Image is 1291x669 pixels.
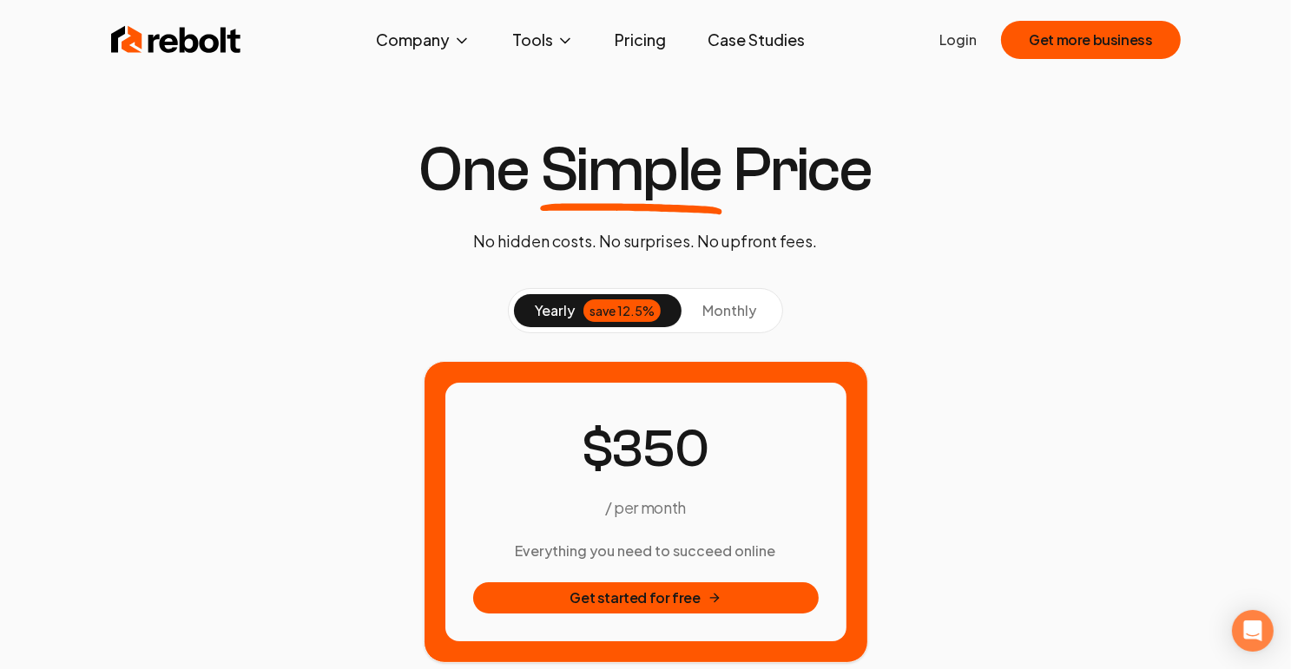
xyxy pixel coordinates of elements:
[540,139,722,201] span: Simple
[419,139,873,201] h1: One Price
[682,294,777,327] button: monthly
[583,299,661,322] div: save 12.5%
[474,229,818,253] p: No hidden costs. No surprises. No upfront fees.
[362,23,484,57] button: Company
[939,30,977,50] a: Login
[473,541,819,561] h3: Everything you need to succeed online
[1232,610,1274,652] div: Open Intercom Messenger
[473,582,819,613] button: Get started for free
[605,495,686,520] p: / per month
[702,301,756,319] span: monthly
[535,300,575,321] span: yearly
[514,294,682,327] button: yearlysave 12.5%
[1001,21,1180,59] button: Get more business
[602,23,681,57] a: Pricing
[695,23,820,57] a: Case Studies
[111,23,241,57] img: Rebolt Logo
[498,23,588,57] button: Tools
